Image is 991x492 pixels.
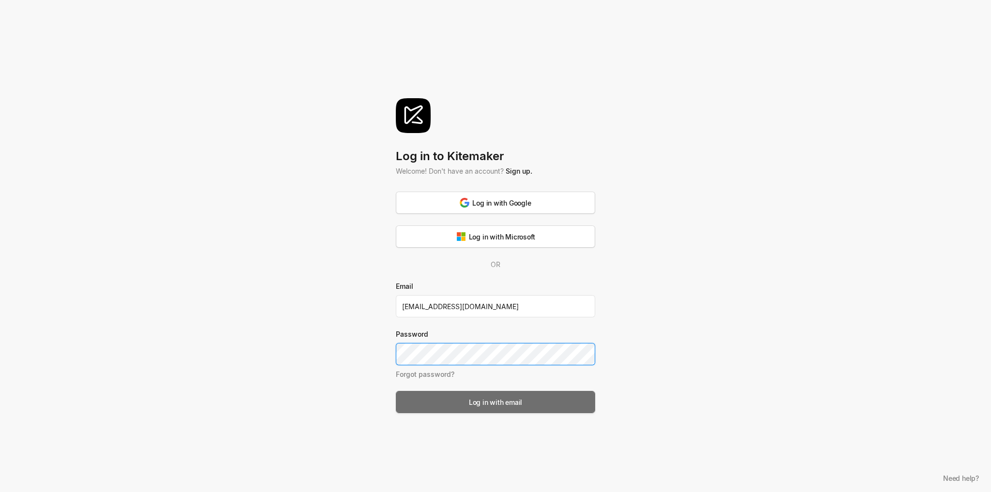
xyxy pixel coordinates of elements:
[456,232,466,241] img: svg%3e
[396,329,595,339] label: Password
[396,259,595,269] div: OR
[460,198,531,208] div: Log in with Google
[396,391,595,413] button: Log in with email
[396,281,595,291] label: Email
[396,225,595,248] button: Log in with Microsoft
[396,166,595,176] div: Welcome! Don't have an account?
[396,370,454,378] a: Forgot password?
[469,397,522,407] div: Log in with email
[396,192,595,214] button: Log in with Google
[506,167,532,175] a: Sign up.
[396,149,595,164] div: Log in to Kitemaker
[456,232,535,242] div: Log in with Microsoft
[396,295,595,317] input: yourname@company.com
[460,198,469,208] img: svg%3e
[396,98,431,133] img: svg%3e
[938,471,984,485] button: Need help?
